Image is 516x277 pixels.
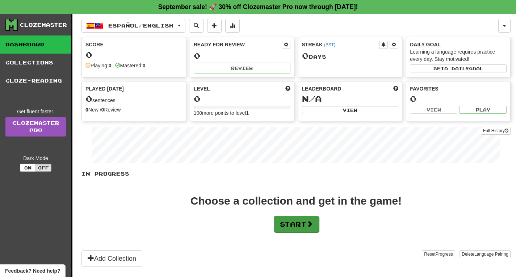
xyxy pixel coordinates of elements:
[194,85,210,92] span: Level
[85,107,88,113] strong: 0
[410,95,507,104] div: 0
[194,51,290,60] div: 0
[225,19,240,33] button: More stats
[158,3,358,11] strong: September sale! 🚀 30% off Clozemaster Pro now through [DATE]!
[459,106,507,114] button: Play
[302,85,341,92] span: Leaderboard
[85,62,112,69] div: Playing:
[410,48,507,63] div: Learning a language requires practice every day. Stay motivated!
[194,95,290,104] div: 0
[115,62,146,69] div: Mastered:
[302,94,322,104] span: N/A
[81,19,185,33] button: Español/English
[302,51,399,60] div: Day s
[81,170,511,177] p: In Progress
[324,42,335,47] a: (BST)
[5,108,66,115] div: Get fluent faster.
[20,164,36,172] button: On
[481,127,511,135] button: Full History
[81,250,142,267] button: Add Collection
[302,106,399,114] button: View
[85,94,92,104] span: 0
[194,41,282,48] div: Ready for Review
[108,22,173,29] span: Español / English
[5,267,60,274] span: Open feedback widget
[393,85,398,92] span: This week in points, UTC
[410,41,507,48] div: Daily Goal
[5,117,66,137] a: ClozemasterPro
[194,63,290,74] button: Review
[109,63,112,68] strong: 0
[189,19,204,33] button: Search sentences
[85,95,182,104] div: sentences
[20,21,67,29] div: Clozemaster
[85,41,182,48] div: Score
[422,250,455,258] button: ResetProgress
[85,50,182,59] div: 0
[85,85,124,92] span: Played [DATE]
[35,164,51,172] button: Off
[444,66,469,71] span: a daily
[5,155,66,162] div: Dark Mode
[101,107,104,113] strong: 0
[190,196,402,206] div: Choose a collection and get in the game!
[143,63,146,68] strong: 0
[207,19,222,33] button: Add sentence to collection
[460,250,511,258] button: DeleteLanguage Pairing
[194,109,290,117] div: 100 more points to level 1
[410,64,507,72] button: Seta dailygoal
[474,252,508,257] span: Language Pairing
[85,106,182,113] div: New / Review
[274,216,319,232] button: Start
[302,41,379,48] div: Streak
[302,50,309,60] span: 0
[410,106,457,114] button: View
[410,85,507,92] div: Favorites
[436,252,453,257] span: Progress
[285,85,290,92] span: Score more points to level up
